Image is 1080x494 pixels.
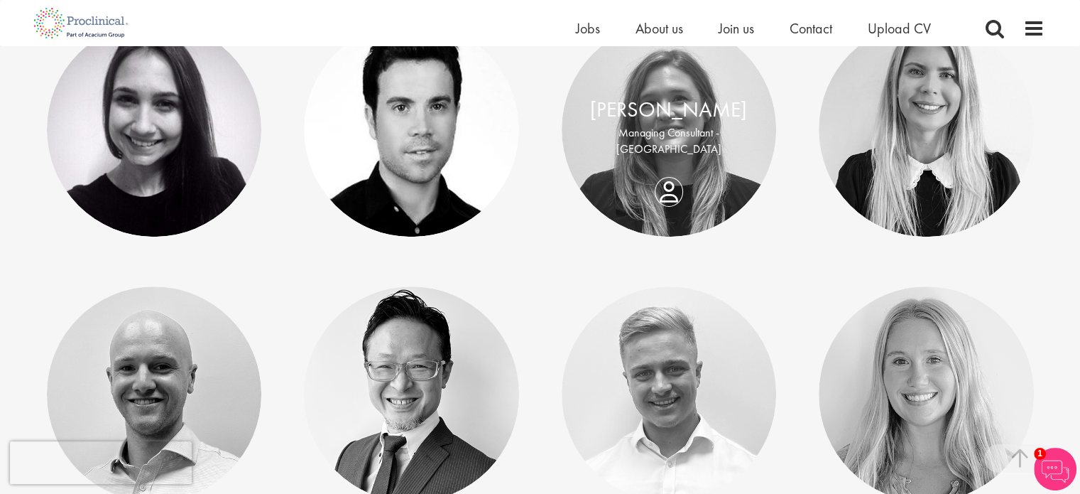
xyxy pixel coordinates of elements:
[1034,448,1046,460] span: 1
[10,441,192,484] iframe: reCAPTCHA
[636,19,683,38] a: About us
[719,19,754,38] a: Join us
[576,124,763,157] p: Managing Consultant - [GEOGRAPHIC_DATA]
[790,19,832,38] a: Contact
[1034,448,1076,490] img: Chatbot
[868,19,931,38] a: Upload CV
[590,96,747,123] a: [PERSON_NAME]
[576,19,600,38] a: Jobs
